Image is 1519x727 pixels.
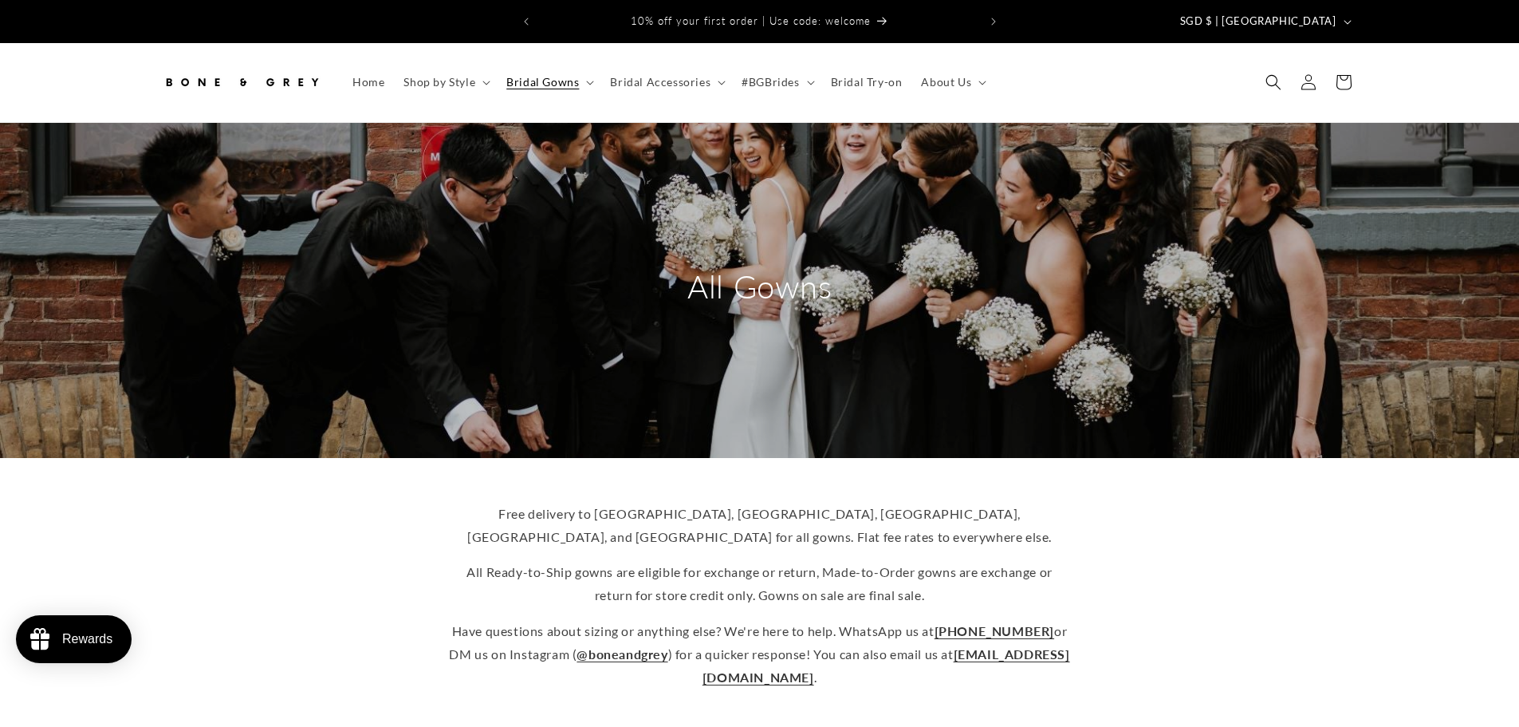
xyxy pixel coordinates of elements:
summary: About Us [911,65,993,99]
a: Bone and Grey Bridal [155,59,327,106]
div: Rewards [62,632,112,646]
p: Have questions about sizing or anything else? We're here to help. WhatsApp us at or DM us on Inst... [449,620,1071,689]
summary: Search [1256,65,1291,100]
span: About Us [921,75,971,89]
a: Home [343,65,394,99]
a: Bridal Try-on [821,65,912,99]
a: [EMAIL_ADDRESS][DOMAIN_NAME] [702,646,1070,685]
summary: Shop by Style [394,65,497,99]
span: Bridal Try-on [831,75,903,89]
span: Bridal Accessories [610,75,710,89]
span: Shop by Style [403,75,475,89]
img: Bone and Grey Bridal [162,65,321,100]
summary: Bridal Gowns [497,65,600,99]
h2: All Gowns [608,266,911,307]
p: Free delivery to [GEOGRAPHIC_DATA], [GEOGRAPHIC_DATA], [GEOGRAPHIC_DATA], [GEOGRAPHIC_DATA], and ... [449,503,1071,549]
p: All Ready-to-Ship gowns are eligible for exchange or return, Made-to-Order gowns are exchange or ... [449,561,1071,607]
span: #BGBrides [742,75,799,89]
button: Previous announcement [509,6,544,37]
summary: Bridal Accessories [600,65,732,99]
button: SGD $ | [GEOGRAPHIC_DATA] [1171,6,1358,37]
span: Home [352,75,384,89]
span: Bridal Gowns [506,75,579,89]
a: [PHONE_NUMBER] [935,623,1054,638]
button: Next announcement [976,6,1011,37]
a: @boneandgrey [577,646,667,662]
span: SGD $ | [GEOGRAPHIC_DATA] [1180,14,1336,30]
span: 10% off your first order | Use code: welcome [631,14,871,27]
summary: #BGBrides [732,65,820,99]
